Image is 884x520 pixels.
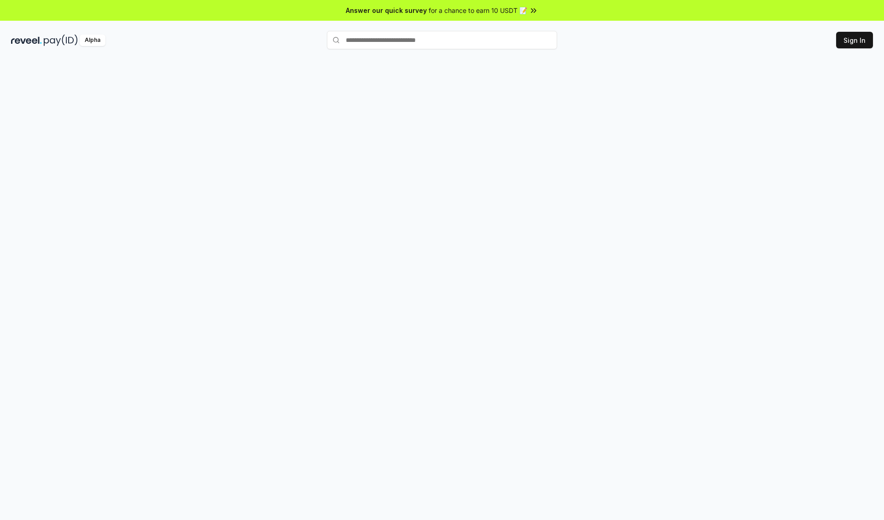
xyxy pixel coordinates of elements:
span: for a chance to earn 10 USDT 📝 [429,6,527,15]
button: Sign In [836,32,873,48]
img: pay_id [44,35,78,46]
img: reveel_dark [11,35,42,46]
div: Alpha [80,35,105,46]
span: Answer our quick survey [346,6,427,15]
